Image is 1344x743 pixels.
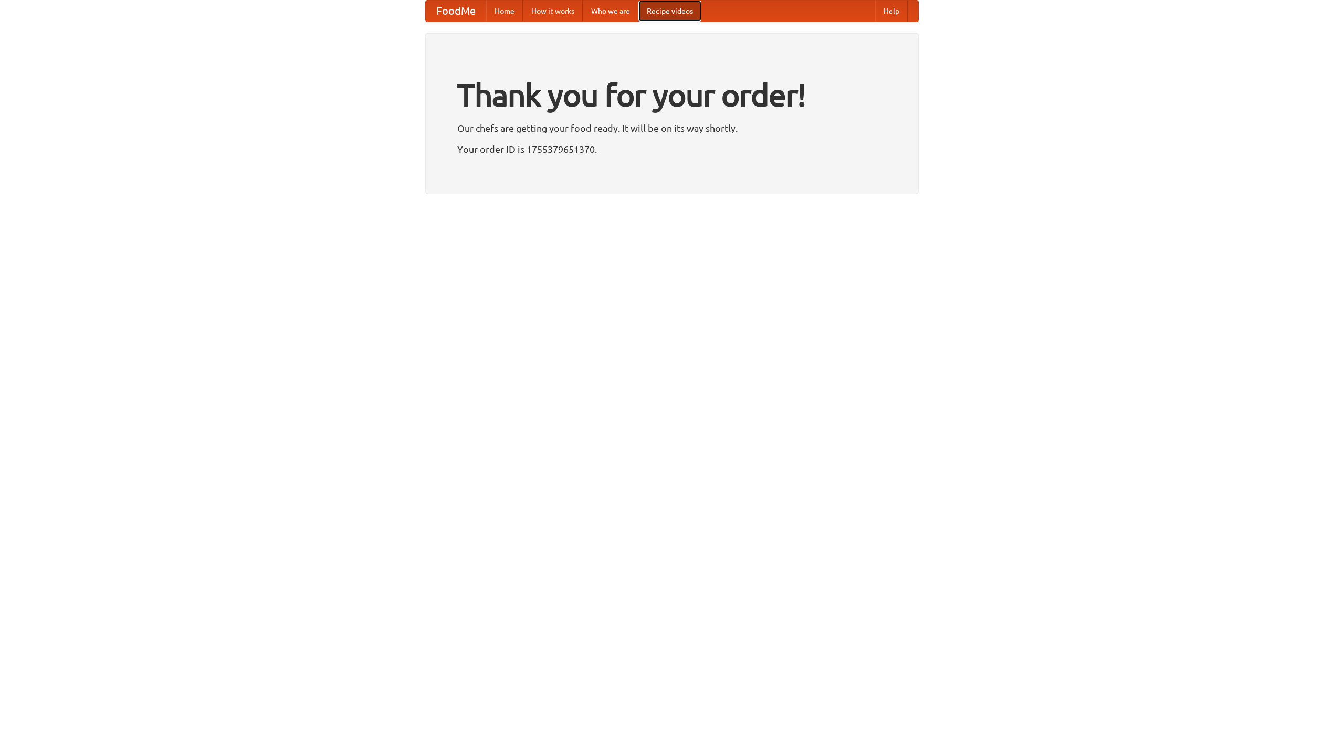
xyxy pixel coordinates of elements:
h1: Thank you for your order! [457,70,887,120]
a: Help [875,1,908,22]
a: FoodMe [426,1,486,22]
a: Recipe videos [638,1,701,22]
p: Our chefs are getting your food ready. It will be on its way shortly. [457,120,887,136]
p: Your order ID is 1755379651370. [457,141,887,157]
a: Home [486,1,523,22]
a: Who we are [583,1,638,22]
a: How it works [523,1,583,22]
